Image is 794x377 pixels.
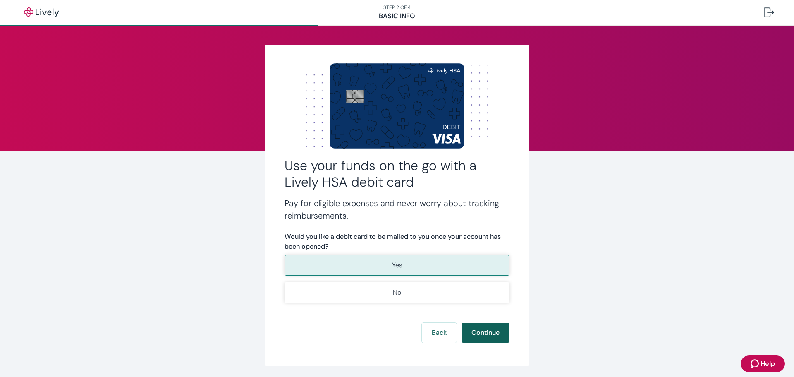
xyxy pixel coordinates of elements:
[761,359,775,369] span: Help
[758,2,781,22] button: Log out
[462,323,509,343] button: Continue
[751,359,761,369] svg: Zendesk support icon
[393,288,401,298] p: No
[285,197,509,222] h4: Pay for eligible expenses and never worry about tracking reimbursements.
[392,260,402,270] p: Yes
[285,255,509,276] button: Yes
[422,323,457,343] button: Back
[285,282,509,303] button: No
[285,232,509,252] label: Would you like a debit card to be mailed to you once your account has been opened?
[18,7,65,17] img: Lively
[285,157,509,190] h2: Use your funds on the go with a Lively HSA debit card
[285,65,509,147] img: Dot background
[741,355,785,372] button: Zendesk support iconHelp
[330,63,464,148] img: Debit card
